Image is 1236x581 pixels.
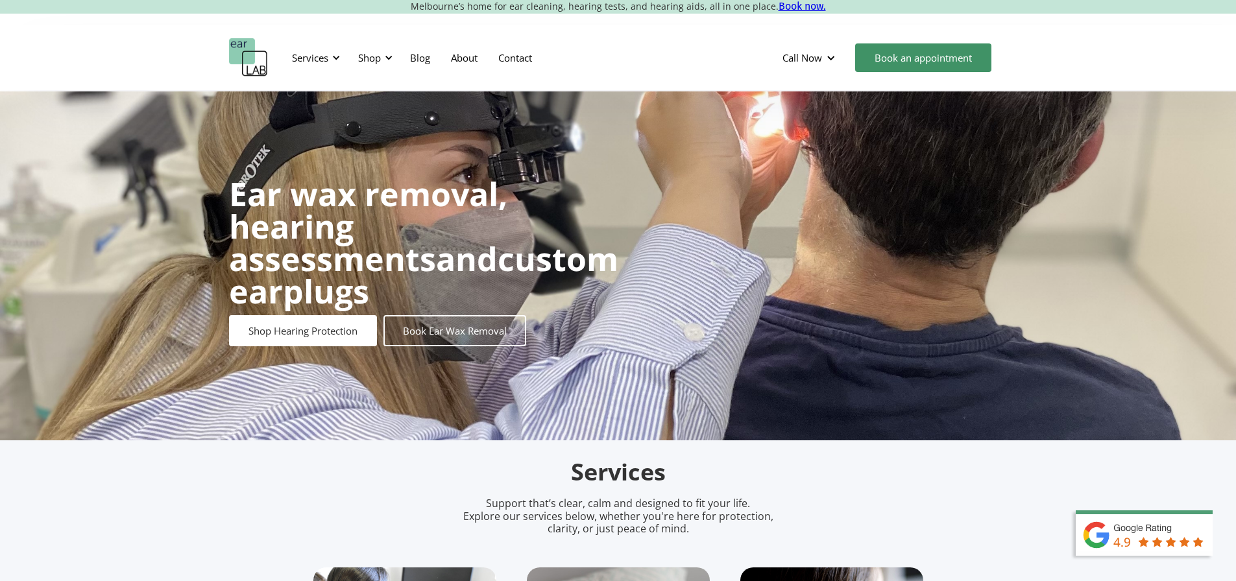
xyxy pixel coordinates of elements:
a: Shop Hearing Protection [229,315,377,346]
a: Contact [488,39,542,77]
div: Services [284,38,344,77]
a: home [229,38,268,77]
strong: Ear wax removal, hearing assessments [229,172,507,281]
div: Shop [358,51,381,64]
a: Book Ear Wax Removal [383,315,526,346]
a: Book an appointment [855,43,991,72]
div: Shop [350,38,396,77]
div: Call Now [772,38,849,77]
a: Blog [400,39,441,77]
h1: and [229,178,618,307]
strong: custom earplugs [229,237,618,313]
a: About [441,39,488,77]
div: Services [292,51,328,64]
div: Call Now [782,51,822,64]
h2: Services [313,457,923,488]
p: Support that’s clear, calm and designed to fit your life. Explore our services below, whether you... [446,497,790,535]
